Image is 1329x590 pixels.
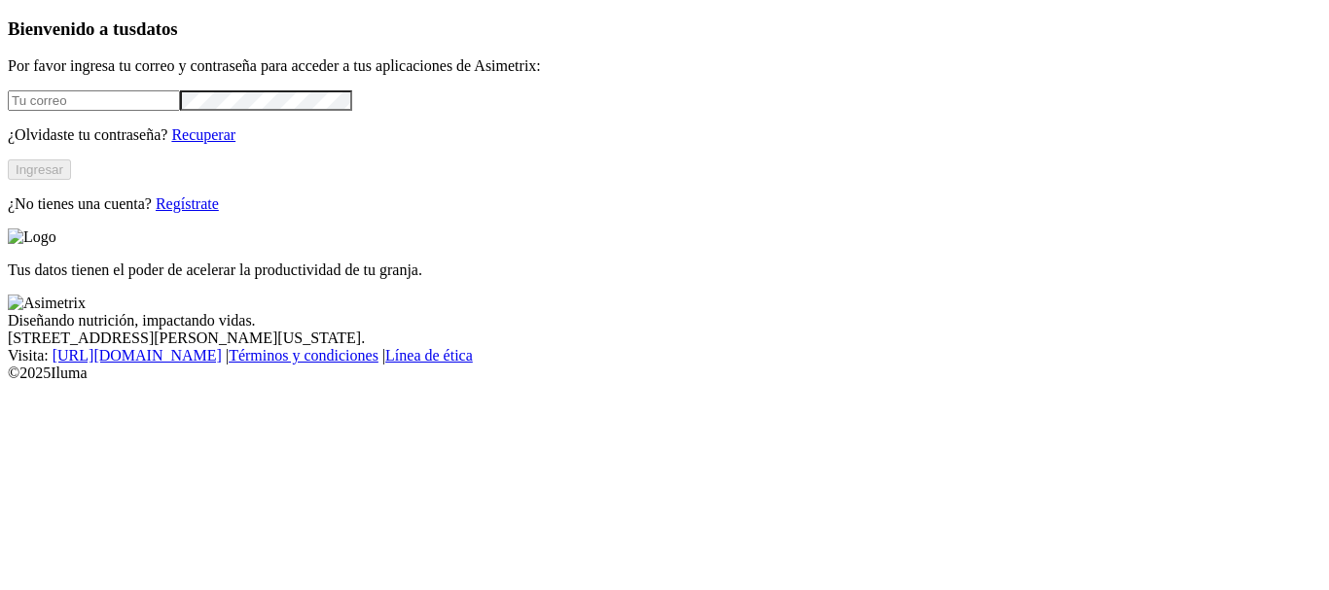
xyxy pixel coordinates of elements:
[8,228,56,246] img: Logo
[8,90,180,111] input: Tu correo
[8,312,1321,330] div: Diseñando nutrición, impactando vidas.
[156,195,219,212] a: Regístrate
[229,347,378,364] a: Términos y condiciones
[8,261,1321,279] p: Tus datos tienen el poder de acelerar la productividad de tu granja.
[385,347,473,364] a: Línea de ética
[8,57,1321,75] p: Por favor ingresa tu correo y contraseña para acceder a tus aplicaciones de Asimetrix:
[8,295,86,312] img: Asimetrix
[8,364,1321,382] div: © 2025 Iluma
[136,18,178,39] span: datos
[8,159,71,180] button: Ingresar
[53,347,222,364] a: [URL][DOMAIN_NAME]
[8,126,1321,144] p: ¿Olvidaste tu contraseña?
[8,18,1321,40] h3: Bienvenido a tus
[8,195,1321,213] p: ¿No tienes una cuenta?
[8,347,1321,364] div: Visita : | |
[171,126,235,143] a: Recuperar
[8,330,1321,347] div: [STREET_ADDRESS][PERSON_NAME][US_STATE].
